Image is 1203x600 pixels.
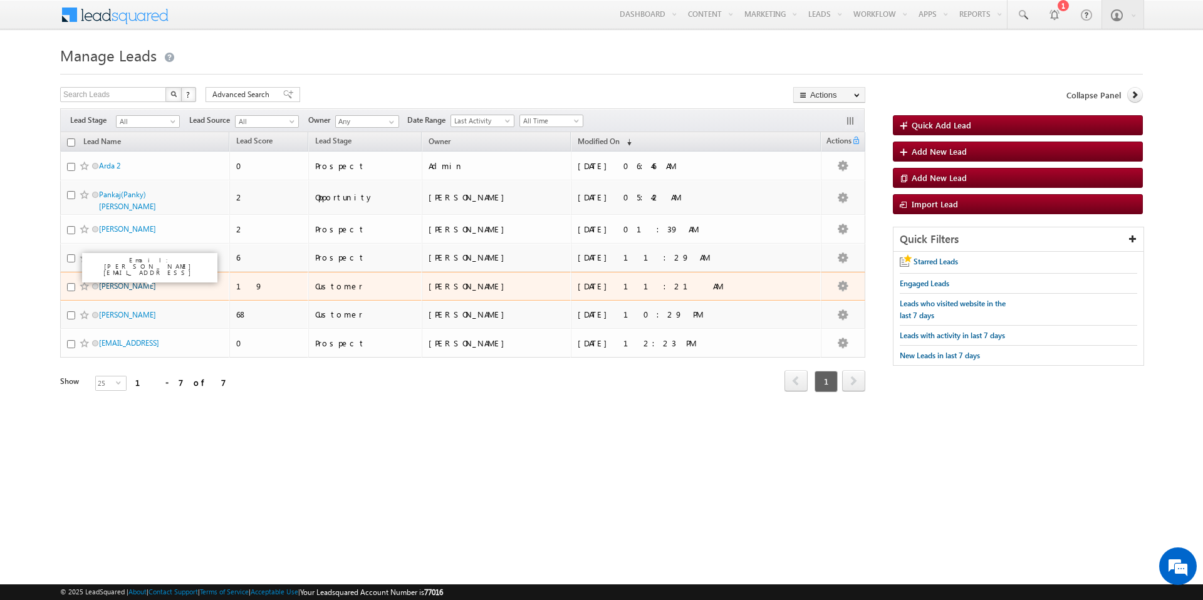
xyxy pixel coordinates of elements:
[96,376,116,390] span: 25
[520,115,580,127] span: All Time
[236,224,303,235] div: 2
[451,115,511,127] span: Last Activity
[578,309,750,320] div: [DATE] 10:29 PM
[914,257,958,266] span: Starred Leads
[99,310,156,319] a: [PERSON_NAME]
[407,115,450,126] span: Date Range
[212,89,273,100] span: Advanced Search
[230,134,279,150] a: Lead Score
[1066,90,1121,101] span: Collapse Panel
[429,160,566,172] div: Admin
[815,371,838,392] span: 1
[235,115,299,128] a: All
[335,115,399,128] input: Type to Search
[148,587,198,596] a: Contact Support
[308,115,335,126] span: Owner
[236,136,273,145] span: Lead Score
[578,252,750,263] div: [DATE] 11:29 AM
[236,116,295,127] span: All
[99,281,156,291] a: [PERSON_NAME]
[912,120,971,130] span: Quick Add Lead
[87,257,212,276] p: Email: [PERSON_NAME][EMAIL_ADDRESS]
[186,89,192,100] span: ?
[60,45,157,65] span: Manage Leads
[128,587,147,596] a: About
[60,376,85,387] div: Show
[99,161,120,170] a: Arda 2
[622,137,632,147] span: (sorted descending)
[236,252,303,263] div: 6
[315,309,415,320] div: Customer
[309,134,358,150] a: Lead Stage
[315,224,415,235] div: Prospect
[170,91,177,97] img: Search
[900,351,980,360] span: New Leads in last 7 days
[315,338,415,349] div: Prospect
[821,134,851,150] span: Actions
[315,136,352,145] span: Lead Stage
[784,371,808,391] a: prev
[135,375,226,390] div: 1 - 7 of 7
[77,135,127,151] a: Lead Name
[117,116,176,127] span: All
[578,160,750,172] div: [DATE] 06:46 AM
[842,371,865,391] a: next
[912,172,967,183] span: Add New Lead
[578,338,750,349] div: [DATE] 12:23 PM
[67,138,75,147] input: Check all records
[429,252,566,263] div: [PERSON_NAME]
[70,115,116,126] span: Lead Stage
[251,587,298,596] a: Acceptable Use
[784,370,808,391] span: prev
[236,338,303,349] div: 0
[99,190,156,211] a: Pankaj(Panky) [PERSON_NAME]
[236,281,303,292] div: 19
[429,137,450,146] span: Owner
[912,146,967,157] span: Add New Lead
[99,224,156,234] a: [PERSON_NAME]
[900,331,1005,340] span: Leads with activity in last 7 days
[236,160,303,172] div: 0
[578,137,620,146] span: Modified On
[60,586,443,598] span: © 2025 LeadSquared | | | | |
[236,192,303,203] div: 2
[315,281,415,292] div: Customer
[900,279,949,288] span: Engaged Leads
[578,281,750,292] div: [DATE] 11:21 AM
[315,160,415,172] div: Prospect
[200,587,249,596] a: Terms of Service
[893,227,1143,252] div: Quick Filters
[429,309,566,320] div: [PERSON_NAME]
[99,338,159,348] a: [EMAIL_ADDRESS]
[300,587,443,597] span: Your Leadsquared Account Number is
[116,115,180,128] a: All
[450,115,514,127] a: Last Activity
[116,380,126,385] span: select
[571,134,638,150] a: Modified On (sorted descending)
[429,224,566,235] div: [PERSON_NAME]
[236,309,303,320] div: 68
[429,281,566,292] div: [PERSON_NAME]
[181,87,196,102] button: ?
[382,116,398,128] a: Show All Items
[424,587,443,597] span: 77016
[519,115,583,127] a: All Time
[793,87,865,103] button: Actions
[578,192,750,203] div: [DATE] 05:42 AM
[429,338,566,349] div: [PERSON_NAME]
[842,370,865,391] span: next
[912,199,958,209] span: Import Lead
[900,299,1006,320] span: Leads who visited website in the last 7 days
[429,192,566,203] div: [PERSON_NAME]
[315,252,415,263] div: Prospect
[578,224,750,235] div: [DATE] 01:39 AM
[189,115,235,126] span: Lead Source
[315,192,415,203] div: Opportunity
